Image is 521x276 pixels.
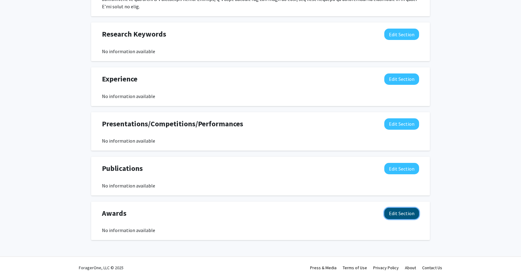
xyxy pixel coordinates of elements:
[373,265,399,270] a: Privacy Policy
[384,208,419,219] button: Edit Awards
[384,118,419,130] button: Edit Presentations/Competitions/Performances
[102,118,243,129] span: Presentations/Competitions/Performances
[5,248,26,271] iframe: Chat
[384,163,419,174] button: Edit Publications
[384,73,419,85] button: Edit Experience
[102,29,166,40] span: Research Keywords
[405,265,416,270] a: About
[384,29,419,40] button: Edit Research Keywords
[343,265,367,270] a: Terms of Use
[102,137,419,144] div: No information available
[102,93,419,100] div: No information available
[102,73,137,85] span: Experience
[102,182,419,189] div: No information available
[102,208,127,219] span: Awards
[102,227,419,234] div: No information available
[422,265,442,270] a: Contact Us
[310,265,337,270] a: Press & Media
[102,163,143,174] span: Publications
[102,48,419,55] div: No information available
